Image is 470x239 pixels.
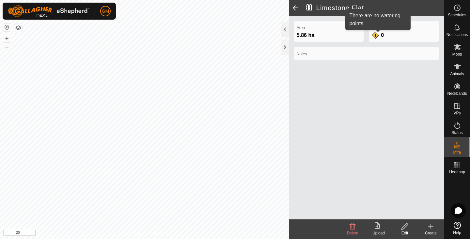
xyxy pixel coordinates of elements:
[3,34,11,42] button: +
[444,219,470,237] a: Help
[392,230,418,236] div: Edit
[306,4,444,12] h2: Limestone Flat
[447,92,467,95] span: Neckbands
[451,131,462,135] span: Status
[297,32,314,38] span: 5.86 ha
[118,230,143,236] a: Privacy Policy
[453,231,461,235] span: Help
[366,230,392,236] div: Upload
[449,170,465,174] span: Heatmap
[453,150,461,154] span: Infra
[418,230,444,236] div: Create
[297,51,436,57] label: Notes
[381,32,384,38] span: 0
[448,13,466,17] span: Schedules
[102,8,109,15] span: GM
[8,5,89,17] img: Gallagher Logo
[151,230,170,236] a: Contact Us
[3,24,11,31] button: Reset Map
[347,231,358,235] span: Delete
[446,33,468,37] span: Notifications
[371,25,436,31] label: Watering Points
[453,111,461,115] span: VPs
[452,52,462,56] span: Mobs
[14,24,22,32] button: Map Layers
[450,72,464,76] span: Animals
[3,43,11,51] button: –
[297,25,361,31] label: Area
